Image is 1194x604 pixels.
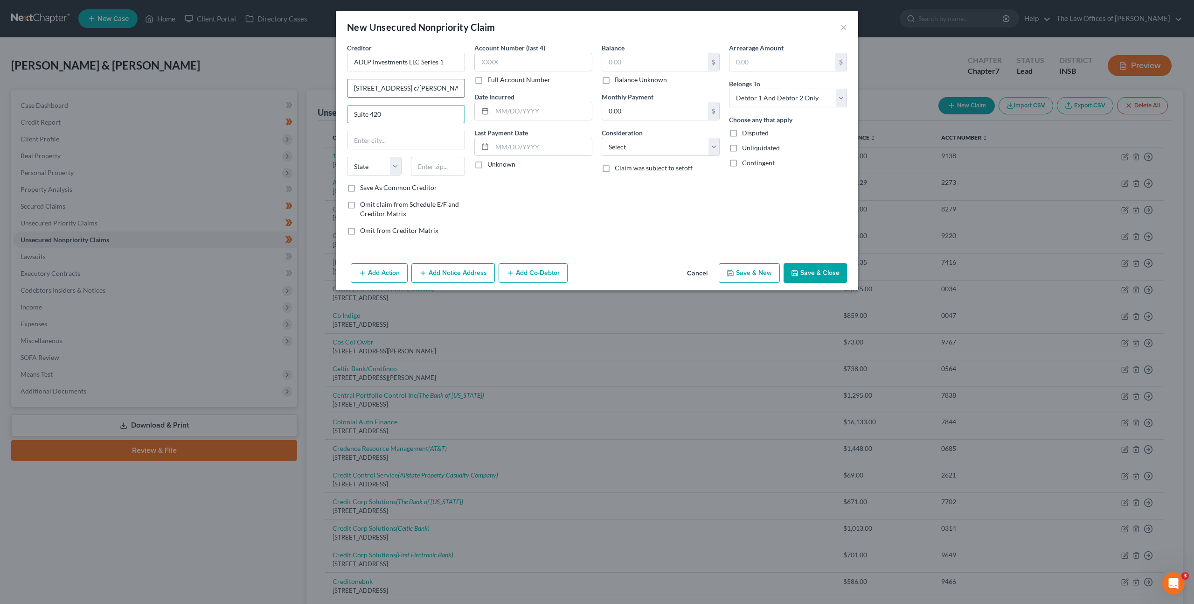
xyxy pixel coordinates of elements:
label: Unknown [487,160,515,169]
span: Disputed [742,129,769,137]
label: Monthly Payment [602,92,653,102]
input: 0.00 [602,102,708,120]
span: Claim was subject to setoff [615,164,693,172]
label: Account Number (last 4) [474,43,545,53]
input: Enter zip... [411,157,465,176]
label: Balance [602,43,625,53]
input: XXXX [474,53,592,71]
div: $ [708,102,719,120]
button: Save & New [719,263,780,283]
button: Cancel [680,264,715,283]
span: Creditor [347,44,372,52]
button: Save & Close [784,263,847,283]
button: × [840,21,847,33]
input: MM/DD/YYYY [492,138,592,156]
label: Save As Common Creditor [360,183,437,192]
input: Enter address... [347,79,465,97]
label: Arrearage Amount [729,43,784,53]
label: Last Payment Date [474,128,528,138]
span: 3 [1181,572,1189,580]
span: Omit from Creditor Matrix [360,226,438,234]
label: Date Incurred [474,92,514,102]
div: $ [708,53,719,71]
input: Enter city... [347,131,465,149]
label: Consideration [602,128,643,138]
input: 0.00 [602,53,708,71]
input: MM/DD/YYYY [492,102,592,120]
button: Add Action [351,263,408,283]
label: Choose any that apply [729,115,792,125]
input: Search creditor by name... [347,53,465,71]
label: Balance Unknown [615,75,667,84]
span: Belongs To [729,80,760,88]
button: Add Co-Debtor [499,263,568,283]
div: $ [835,53,847,71]
iframe: Intercom live chat [1162,572,1185,595]
button: Add Notice Address [411,263,495,283]
input: 0.00 [729,53,835,71]
span: Omit claim from Schedule E/F and Creditor Matrix [360,200,459,218]
input: Apt, Suite, etc... [347,105,465,123]
span: Contingent [742,159,775,167]
span: Unliquidated [742,144,780,152]
label: Full Account Number [487,75,550,84]
div: New Unsecured Nonpriority Claim [347,21,495,34]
